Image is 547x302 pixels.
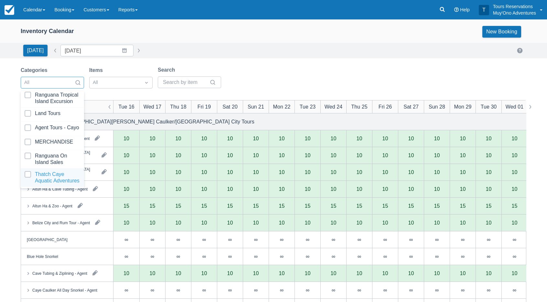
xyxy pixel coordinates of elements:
div: 10 [123,136,129,141]
div: Sun 28 [429,103,445,110]
div: 10 [357,186,362,192]
div: 10 [201,136,207,141]
div: 10 [176,153,181,158]
div: 10 [123,271,129,276]
div: 10 [113,147,139,164]
div: 10 [227,136,233,141]
div: 15 [331,203,337,208]
div: 10 [191,164,217,181]
div: 10 [201,220,207,225]
div: ∞ [383,254,387,259]
div: 10 [486,186,492,192]
div: ∞ [424,248,450,265]
div: ∞ [280,237,284,242]
div: ∞ [177,287,180,293]
div: 10 [450,164,476,181]
div: 10 [408,169,414,175]
div: ∞ [513,254,516,259]
div: 10 [305,153,311,158]
div: 10 [512,271,518,276]
div: ∞ [320,248,346,265]
div: 10 [150,169,156,175]
div: 10 [320,164,346,181]
div: 10 [123,220,129,225]
div: 10 [408,220,414,225]
div: ∞ [269,231,295,248]
div: ∞ [487,287,490,293]
div: 15 [434,203,440,208]
span: Search [75,79,81,86]
div: ∞ [435,237,439,242]
div: ∞ [165,248,191,265]
div: 15 [201,203,207,208]
div: ∞ [124,287,128,293]
div: 10 [295,147,320,164]
div: ∞ [228,254,232,259]
div: 10 [460,136,466,141]
div: 15 [357,203,362,208]
div: Sun 21 [248,103,264,110]
div: 15 [150,203,156,208]
div: ∞ [113,248,139,265]
div: T [479,5,489,15]
div: 10 [512,186,518,192]
div: ∞ [228,237,232,242]
input: Search by item [163,76,208,88]
div: 10 [305,186,311,192]
div: Altun Ha & Zoo - Agent [32,203,72,209]
div: 10 [476,147,501,164]
div: Fri 26 [379,103,392,110]
div: 10 [434,136,440,141]
div: 10 [382,169,388,175]
div: 10 [269,147,295,164]
div: ∞ [295,231,320,248]
div: ∞ [346,248,372,265]
div: 10 [408,271,414,276]
div: ∞ [202,254,206,259]
div: 10 [305,169,311,175]
div: 10 [486,271,492,276]
label: Search [158,66,177,74]
div: 10 [227,153,233,158]
div: 10 [227,220,233,225]
div: Tue 16 [118,103,134,110]
i: Help [454,7,459,12]
div: Tue 23 [300,103,316,110]
div: 10 [227,169,233,175]
div: ∞ [243,248,269,265]
div: ∞ [306,254,309,259]
div: Sat 27 [403,103,419,110]
div: 10 [424,164,450,181]
div: 10 [227,186,233,192]
div: 10 [176,220,181,225]
div: ∞ [358,287,361,293]
div: 15 [279,203,285,208]
div: 10 [243,164,269,181]
div: ∞ [383,237,387,242]
div: 10 [279,153,285,158]
div: 10 [150,271,156,276]
div: 10 [253,169,259,175]
div: 10 [227,271,233,276]
div: Fri 19 [198,103,211,110]
div: Wed 24 [325,103,342,110]
div: Blue Hole Snorkel [27,253,58,259]
div: 10 [512,220,518,225]
div: Sat 20 [222,103,238,110]
div: 10 [165,164,191,181]
div: ∞ [177,237,180,242]
div: ∞ [254,287,258,293]
div: ∞ [409,287,413,293]
div: Wed 17 [144,103,161,110]
div: 15 [460,203,466,208]
div: 15 [408,203,414,208]
div: 10 [253,186,259,192]
div: 10 [253,220,259,225]
div: Thu 18 [170,103,186,110]
div: 10 [331,153,337,158]
div: ∞ [254,237,258,242]
div: 10 [123,186,129,192]
span: Dropdown icon [143,79,150,86]
div: ∞ [243,231,269,248]
div: ∞ [124,237,128,242]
